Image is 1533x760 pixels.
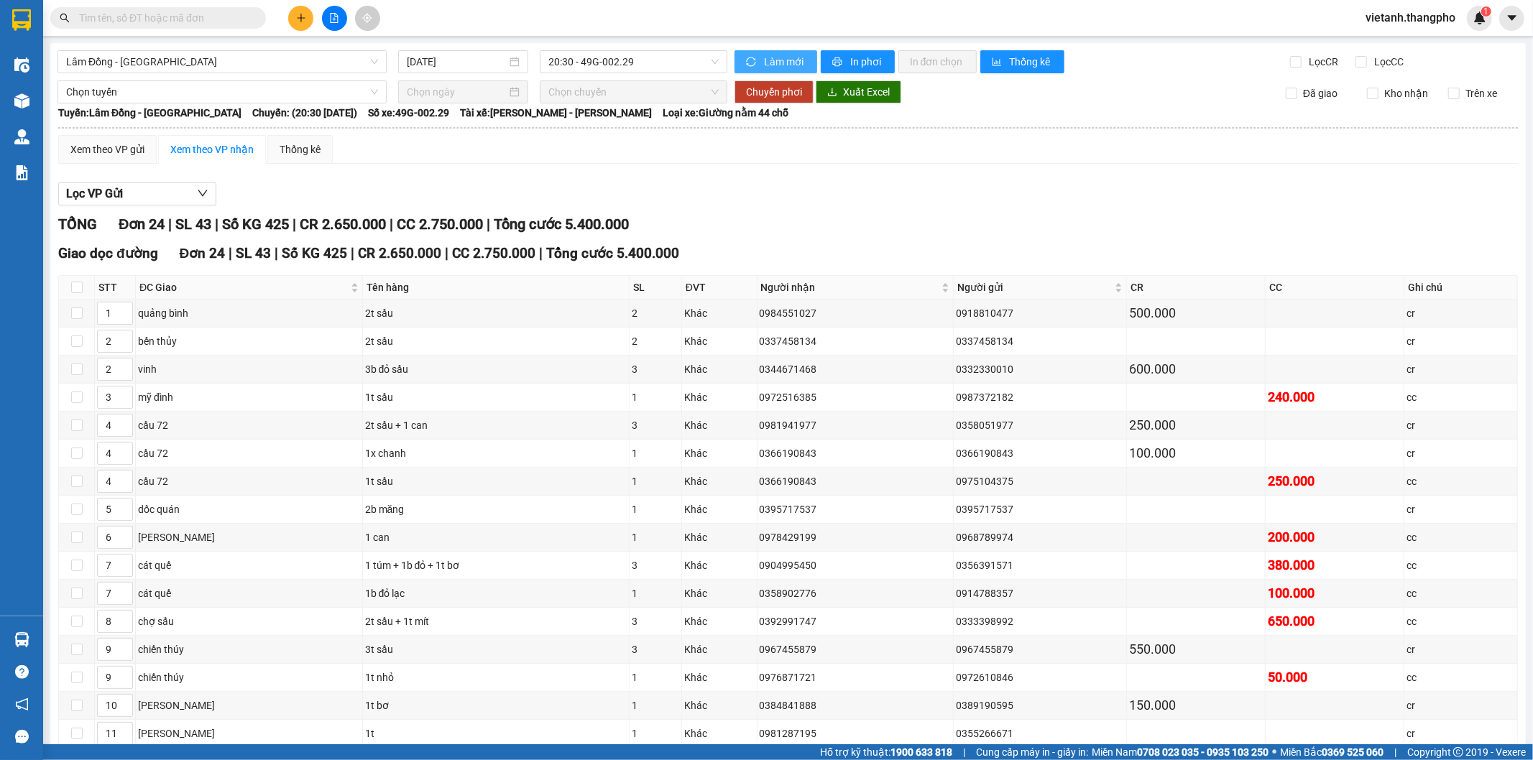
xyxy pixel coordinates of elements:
[1129,695,1263,715] div: 150.000
[684,641,755,657] div: Khác
[365,417,627,433] div: 2t sầu + 1 can
[632,613,678,629] div: 3
[760,305,951,321] div: 0984551027
[843,84,890,100] span: Xuất Excel
[539,245,543,261] span: |
[760,698,951,713] div: 0384841888
[460,105,652,121] span: Tài xế: [PERSON_NAME] - [PERSON_NAME]
[66,81,378,103] span: Chọn tuyến
[632,669,678,685] div: 1
[684,445,755,461] div: Khác
[1137,746,1269,758] strong: 0708 023 035 - 0935 103 250
[14,93,29,108] img: warehouse-icon
[761,279,939,295] span: Người nhận
[119,216,165,233] span: Đơn 24
[288,6,313,31] button: plus
[355,6,380,31] button: aim
[760,473,951,489] div: 0366190843
[138,557,360,573] div: cát quế
[139,279,348,295] span: ĐC Giao
[58,182,216,205] button: Lọc VP Gửi
[1129,303,1263,323] div: 500.000
[79,10,249,26] input: Tìm tên, số ĐT hoặc mã đơn
[956,389,1124,405] div: 0987372182
[138,641,360,657] div: chiến thúy
[956,305,1124,321] div: 0918810477
[684,389,755,405] div: Khác
[138,669,360,685] div: chiến thúy
[760,445,951,461] div: 0366190843
[1127,276,1266,300] th: CR
[445,245,448,261] span: |
[60,13,70,23] span: search
[1272,749,1276,755] span: ⚪️
[58,245,158,261] span: Giao dọc đường
[1354,9,1467,27] span: vietanh.thangpho
[15,698,29,711] span: notification
[407,54,507,70] input: 11/09/2025
[15,730,29,743] span: message
[956,501,1124,517] div: 0395717537
[890,746,952,758] strong: 1900 633 818
[296,13,306,23] span: plus
[1129,415,1263,435] div: 250.000
[58,107,241,119] b: Tuyến: Lâm Đồng - [GEOGRAPHIC_DATA]
[1129,639,1263,659] div: 550.000
[1280,744,1384,760] span: Miền Bắc
[956,585,1124,601] div: 0914788357
[1407,529,1515,545] div: cc
[760,389,951,405] div: 0972516385
[764,54,806,70] span: Làm mới
[322,6,347,31] button: file-add
[1407,726,1515,741] div: cr
[66,185,123,203] span: Lọc VP Gửi
[684,417,755,433] div: Khác
[632,361,678,377] div: 3
[222,216,289,233] span: Số KG 425
[58,216,97,233] span: TỔNG
[14,57,29,73] img: warehouse-icon
[1407,641,1515,657] div: cr
[1407,389,1515,405] div: cc
[821,50,895,73] button: printerIn phơi
[1407,305,1515,321] div: cr
[365,641,627,657] div: 3t sầu
[1407,613,1515,629] div: cc
[684,613,755,629] div: Khác
[956,669,1124,685] div: 0972610846
[236,245,271,261] span: SL 43
[365,361,627,377] div: 3b đỏ sầu
[760,613,951,629] div: 0392991747
[684,529,755,545] div: Khác
[365,613,627,629] div: 2t sầu + 1t mít
[1297,85,1343,101] span: Đã giao
[365,557,627,573] div: 1 túm + 1b đỏ + 1t bơ
[1460,85,1503,101] span: Trên xe
[956,641,1124,657] div: 0967455879
[1268,611,1401,631] div: 650.000
[390,216,393,233] span: |
[1407,445,1515,461] div: cr
[684,361,755,377] div: Khác
[1394,744,1396,760] span: |
[760,726,951,741] div: 0981287195
[1322,746,1384,758] strong: 0369 525 060
[956,417,1124,433] div: 0358051977
[735,80,814,103] button: Chuyển phơi
[992,57,1004,68] span: bar-chart
[760,557,951,573] div: 0904995450
[760,669,951,685] div: 0976871721
[956,333,1124,349] div: 0337458134
[760,333,951,349] div: 0337458134
[362,13,372,23] span: aim
[760,585,951,601] div: 0358902776
[282,245,347,261] span: Số KG 425
[827,87,837,98] span: download
[1129,443,1263,463] div: 100.000
[632,726,678,741] div: 1
[956,361,1124,377] div: 0332330010
[1407,501,1515,517] div: cr
[138,305,360,321] div: quảng bình
[365,726,627,741] div: 1t
[138,445,360,461] div: cầu 72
